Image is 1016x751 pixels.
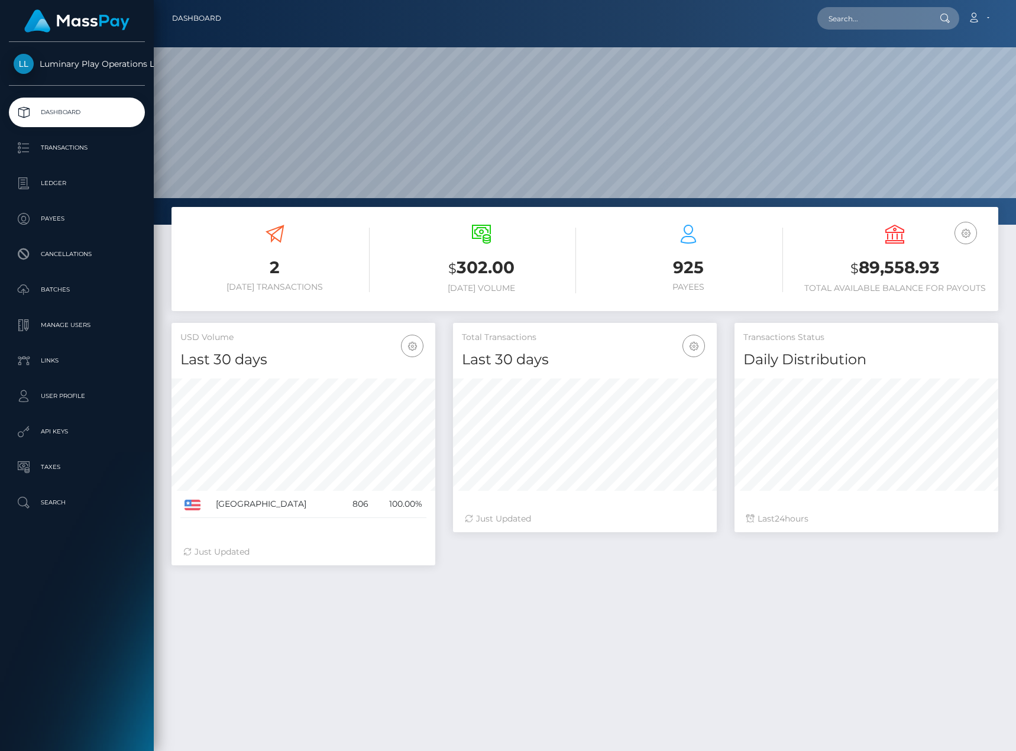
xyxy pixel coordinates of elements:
td: [GEOGRAPHIC_DATA] [212,491,341,518]
a: Dashboard [9,98,145,127]
a: Ledger [9,169,145,198]
div: Just Updated [465,513,705,525]
img: US.png [185,500,200,510]
p: API Keys [14,423,140,441]
h6: Payees [594,282,783,292]
input: Search... [817,7,928,30]
p: Taxes [14,458,140,476]
span: Luminary Play Operations Limited [9,59,145,69]
small: $ [850,260,859,277]
p: Manage Users [14,316,140,334]
a: Payees [9,204,145,234]
img: MassPay Logo [24,9,130,33]
a: Links [9,346,145,375]
p: Cancellations [14,245,140,263]
p: User Profile [14,387,140,405]
p: Dashboard [14,103,140,121]
small: $ [448,260,457,277]
h6: [DATE] Volume [387,283,577,293]
a: Search [9,488,145,517]
a: Manage Users [9,310,145,340]
p: Ledger [14,174,140,192]
div: Just Updated [183,546,423,558]
a: Transactions [9,133,145,163]
img: Luminary Play Operations Limited [14,54,34,74]
p: Links [14,352,140,370]
h5: Transactions Status [743,332,989,344]
h3: 89,558.93 [801,256,990,280]
p: Transactions [14,139,140,157]
h6: Total Available Balance for Payouts [801,283,990,293]
a: User Profile [9,381,145,411]
h3: 302.00 [387,256,577,280]
h4: Daily Distribution [743,349,989,370]
p: Payees [14,210,140,228]
h5: Total Transactions [462,332,708,344]
td: 100.00% [373,491,426,518]
h4: Last 30 days [462,349,708,370]
a: API Keys [9,417,145,446]
p: Batches [14,281,140,299]
a: Cancellations [9,239,145,269]
h4: Last 30 days [180,349,426,370]
td: 806 [341,491,372,518]
div: Last hours [746,513,986,525]
p: Search [14,494,140,512]
h5: USD Volume [180,332,426,344]
h6: [DATE] Transactions [180,282,370,292]
span: 24 [775,513,785,524]
h3: 925 [594,256,783,279]
a: Taxes [9,452,145,482]
h3: 2 [180,256,370,279]
a: Dashboard [172,6,221,31]
a: Batches [9,275,145,305]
